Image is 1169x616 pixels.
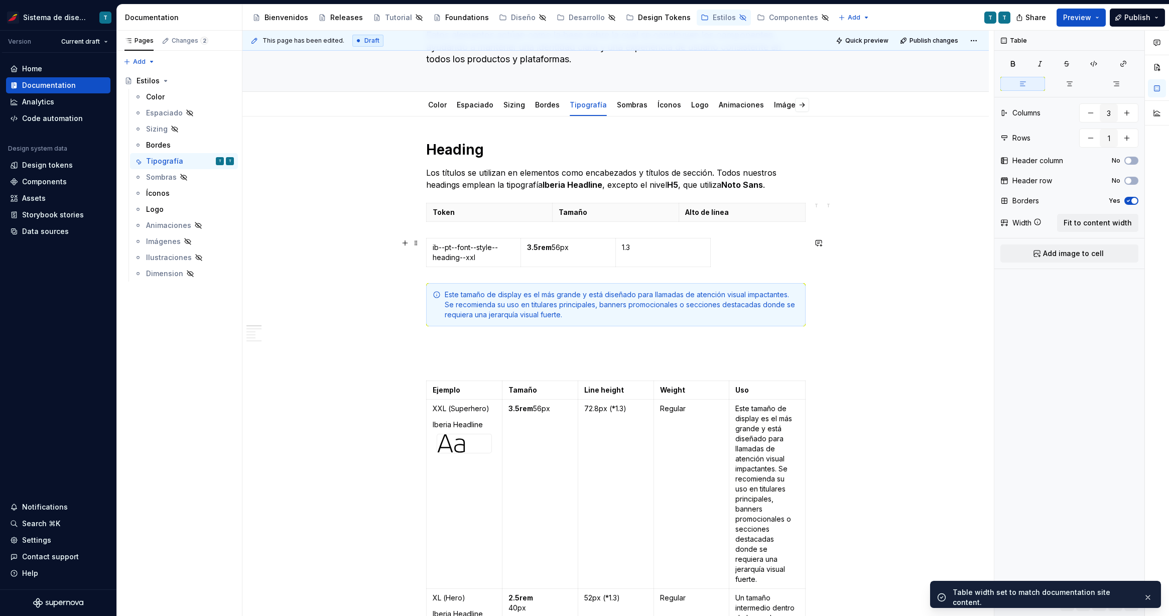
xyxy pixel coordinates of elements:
[7,12,19,24] img: 55604660-494d-44a9-beb2-692398e9940a.png
[715,94,768,115] div: Animaciones
[622,10,695,26] a: Design Tokens
[429,10,493,26] a: Foundations
[1043,249,1104,259] span: Add image to cell
[263,37,344,45] span: This page has been edited.
[1110,9,1165,27] button: Publish
[584,386,624,394] strong: Line height
[23,13,87,23] div: Sistema de diseño Iberia
[22,226,69,236] div: Data sources
[1112,157,1120,165] label: No
[130,137,238,153] a: Bordes
[6,61,110,77] a: Home
[6,174,110,190] a: Components
[22,64,42,74] div: Home
[527,242,609,253] p: 56px
[1012,108,1041,118] div: Columns
[6,549,110,565] button: Contact support
[125,13,238,23] div: Documentation
[437,434,465,453] img: 0e418b98-c39a-46ce-b85a-685528b1665b.svg
[499,94,529,115] div: Sizing
[229,156,231,166] div: T
[845,37,888,45] span: Quick preview
[22,552,79,562] div: Contact support
[1011,9,1053,27] button: Share
[265,13,308,23] div: Bienvenidos
[146,156,183,166] div: Tipografía
[61,38,100,46] span: Current draft
[130,185,238,201] a: Íconos
[33,598,83,608] svg: Supernova Logo
[130,153,238,169] a: TipografíaTT
[6,77,110,93] a: Documentation
[200,37,208,45] span: 2
[433,386,460,394] strong: Ejemplo
[1057,214,1138,232] button: Fit to content width
[559,207,673,217] p: Tamaño
[146,269,183,279] div: Dimension
[445,290,799,320] div: Este tamaño de display es el más grande y está diseñado para llamadas de atención visual impactan...
[769,13,818,23] div: Componentes
[120,73,238,282] div: Page tree
[897,34,963,48] button: Publish changes
[433,242,515,263] p: ib--pt--font--style--heading--xxl
[6,565,110,581] button: Help
[22,80,76,90] div: Documentation
[1109,197,1120,205] label: Yes
[687,94,713,115] div: Logo
[103,14,107,22] div: T
[146,140,171,150] div: Bordes
[770,94,813,115] div: Imágenes
[22,177,67,187] div: Components
[6,532,110,548] a: Settings
[511,13,536,23] div: Diseño
[8,145,67,153] div: Design system data
[953,587,1135,607] div: Table width set to match documentation site content.
[146,204,164,214] div: Logo
[495,10,551,26] a: Diseño
[426,167,806,191] p: Los títulos se utilizan en elementos como encabezados y títulos de sección. Todos nuestros headin...
[566,94,611,115] div: Tipografía
[569,13,605,23] div: Desarrollo
[543,180,602,190] strong: Iberia Headline
[1012,218,1031,228] div: Width
[424,94,451,115] div: Color
[314,10,367,26] a: Releases
[721,180,763,190] strong: Noto Sans
[146,108,183,118] div: Espaciado
[130,217,238,233] a: Animaciones
[1025,13,1046,23] span: Share
[1124,13,1150,23] span: Publish
[503,100,525,109] a: Sizing
[22,568,38,578] div: Help
[146,253,192,263] div: Ilustraciones
[146,92,165,102] div: Color
[426,141,806,159] h1: Heading
[146,236,181,247] div: Imágenes
[735,386,749,394] strong: Uso
[6,110,110,127] a: Code automation
[1012,176,1052,186] div: Header row
[433,207,547,217] p: Token
[6,207,110,223] a: Storybook stories
[22,160,73,170] div: Design tokens
[248,10,312,26] a: Bienvenidos
[22,210,84,220] div: Storybook stories
[1057,9,1106,27] button: Preview
[1002,14,1006,22] div: T
[428,100,447,109] a: Color
[146,188,170,198] div: Íconos
[584,404,647,414] p: 72.8px (*1.3)
[753,10,833,26] a: Componentes
[833,34,893,48] button: Quick preview
[774,100,809,109] a: Imágenes
[433,420,496,430] p: Iberia Headline
[248,8,833,28] div: Page tree
[8,38,31,46] div: Version
[535,100,560,109] a: Bordes
[910,37,958,45] span: Publish changes
[130,233,238,250] a: Imágenes
[848,14,860,22] span: Add
[22,113,83,124] div: Code automation
[172,37,208,45] div: Changes
[146,220,191,230] div: Animaciones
